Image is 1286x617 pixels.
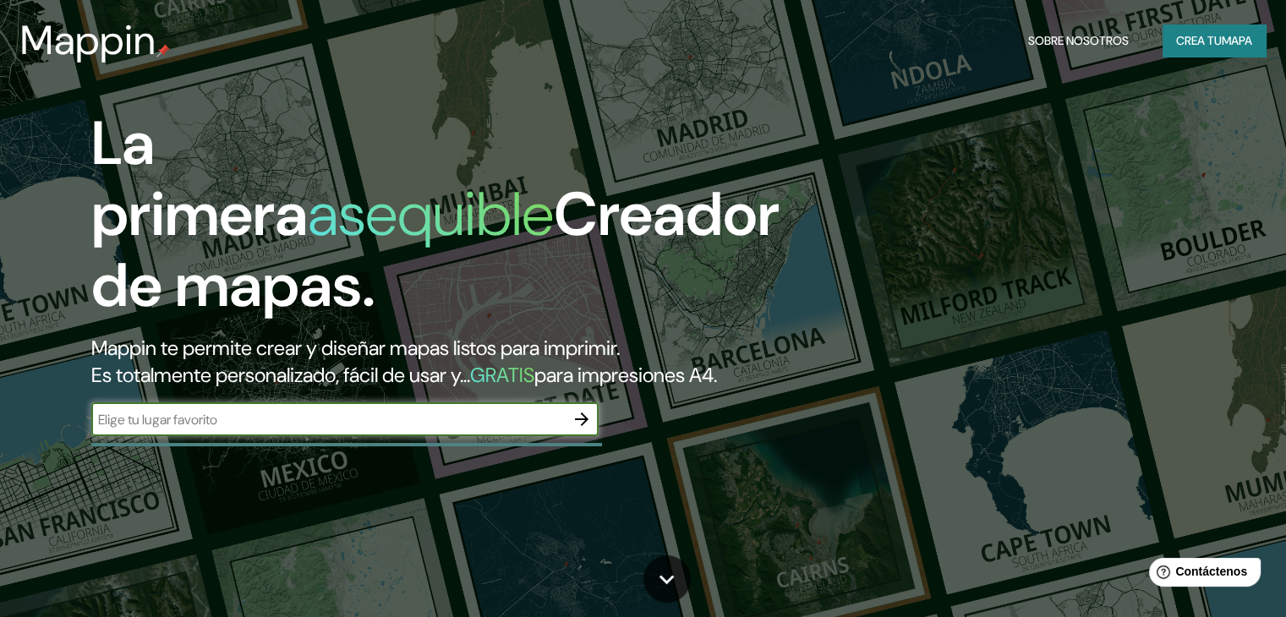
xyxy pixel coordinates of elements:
font: Sobre nosotros [1028,33,1129,48]
font: Mappin [20,14,156,67]
font: Mappin te permite crear y diseñar mapas listos para imprimir. [91,335,620,361]
iframe: Lanzador de widgets de ayuda [1136,551,1267,598]
font: mapa [1222,33,1252,48]
input: Elige tu lugar favorito [91,410,565,429]
font: para impresiones A4. [534,362,717,388]
font: Es totalmente personalizado, fácil de usar y... [91,362,470,388]
img: pin de mapeo [156,44,170,57]
font: asequible [308,175,554,254]
font: La primera [91,104,308,254]
button: Crea tumapa [1163,25,1266,57]
font: Crea tu [1176,33,1222,48]
font: GRATIS [470,362,534,388]
button: Sobre nosotros [1021,25,1136,57]
font: Creador de mapas. [91,175,780,325]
